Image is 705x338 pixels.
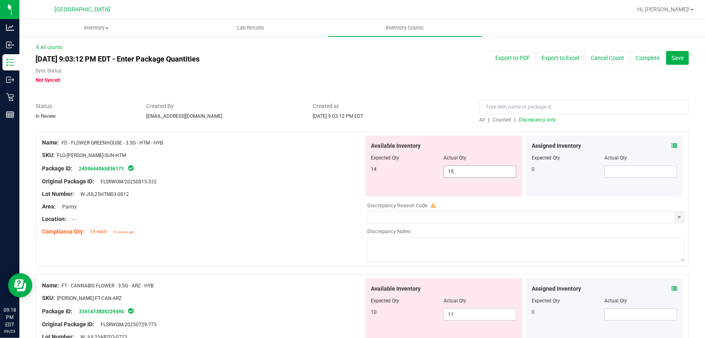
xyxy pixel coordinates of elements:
[444,155,466,161] span: Actual Qty
[42,191,74,197] span: Lot Number:
[58,204,77,210] span: Pantry
[127,307,135,315] span: In Sync
[61,140,163,146] span: FD - FLOWER GREENHOUSE - 3.5G - HTM - HYB
[61,283,154,289] span: FT - CANNABIS FLOWER - 3.5G - ARZ - HYB
[57,153,126,158] span: FLO-[PERSON_NAME]-SUN-HTM
[517,117,556,123] a: Discrepancy only
[532,166,604,173] div: 0
[36,45,62,50] a: All counts
[514,117,516,123] span: |
[313,113,363,119] span: [DATE] 9:03:12 PM EDT
[532,154,604,162] div: Expected Qty
[36,113,56,119] span: In Review
[127,164,135,172] span: In Sync
[19,19,174,36] a: Inventory
[146,113,222,119] span: [EMAIL_ADDRESS][DOMAIN_NAME]
[79,166,124,172] a: 2459644065836171
[69,217,75,222] span: --
[146,102,301,111] span: Created By
[36,77,60,83] span: Not Synced
[666,51,689,65] button: Save
[479,117,485,123] span: All
[532,285,581,293] span: Assigned Inventory
[42,165,72,172] span: Package ID:
[371,142,421,150] span: Available Inventory
[42,152,55,158] span: SKU:
[479,100,689,114] input: Type item name or package id
[42,203,56,210] span: Area:
[36,67,61,74] label: Sync Status
[42,282,59,289] span: Name:
[4,328,16,334] p: 09/23
[6,76,14,84] inline-svg: Outbound
[6,111,14,119] inline-svg: Reports
[444,309,516,320] input: 11
[490,117,514,123] a: Counted
[604,297,677,304] div: Actual Qty
[42,321,94,327] span: Original Package ID:
[637,6,690,13] span: Hi, [PERSON_NAME]!
[174,19,328,36] a: Lab Results
[488,117,489,123] span: |
[371,285,421,293] span: Available Inventory
[674,212,684,223] span: select
[42,178,94,185] span: Original Package ID:
[57,295,122,301] span: [PERSON_NAME]-FT-CAN-ARZ
[79,309,124,315] a: 3341473805229495
[4,306,16,328] p: 09:18 PM EDT
[76,191,129,197] span: W-JUL25HTM03-0812
[371,309,377,315] span: 10
[6,58,14,66] inline-svg: Inventory
[444,166,516,177] input: 15
[479,117,488,123] a: All
[6,23,14,32] inline-svg: Analytics
[6,41,14,49] inline-svg: Inbound
[20,24,173,32] span: Inventory
[55,6,110,13] span: [GEOGRAPHIC_DATA]
[532,142,581,150] span: Assigned Inventory
[585,51,629,65] button: Cancel Count
[42,308,72,315] span: Package ID:
[226,24,275,32] span: Lab Results
[532,308,604,316] div: 0
[671,55,684,61] span: Save
[36,102,134,111] span: Status
[532,297,604,304] div: Expected Qty
[90,229,107,234] span: 14 each
[371,155,400,161] span: Expected Qty
[42,295,55,301] span: SKU:
[36,55,412,63] h4: [DATE] 9:03:12 PM EDT - Enter Package Quantities
[42,139,59,146] span: Name:
[371,298,400,304] span: Expected Qty
[492,117,511,123] span: Counted
[42,228,84,235] span: Compliance Qty:
[368,227,685,236] div: Discrepancy Notes
[368,202,428,208] span: Discrepancy Reason Code
[371,166,377,172] span: 14
[8,273,32,298] iframe: Resource center
[490,51,535,65] button: Export to PDF
[42,216,66,222] span: Location:
[112,230,134,234] span: 15 minutes ago
[537,51,584,65] button: Export to Excel
[6,93,14,101] inline-svg: Retail
[313,102,467,111] span: Created at
[519,117,556,123] span: Discrepancy only
[375,24,435,32] span: Inventory Counts
[97,179,157,185] span: FLSRWGM-20250815-332
[444,298,466,304] span: Actual Qty
[97,322,157,327] span: FLSRWGM-20250729-773
[328,19,482,36] a: Inventory Counts
[604,154,677,162] div: Actual Qty
[631,51,665,65] button: Complete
